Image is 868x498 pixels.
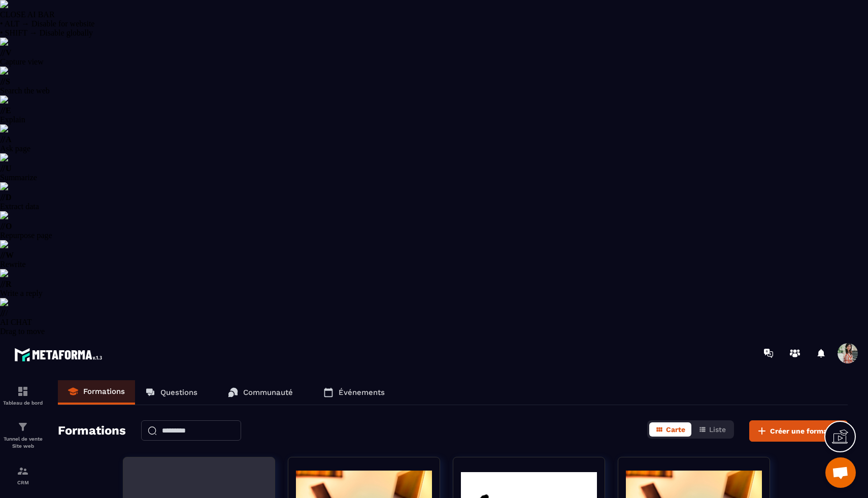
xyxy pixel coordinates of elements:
p: Formations [83,387,125,396]
p: Tableau de bord [3,400,43,406]
p: Tunnel de vente Site web [3,436,43,450]
span: Liste [709,425,726,434]
p: Événements [339,388,385,397]
span: Carte [666,425,685,434]
img: formation [17,465,29,477]
img: formation [17,421,29,433]
a: formationformationCRM [3,457,43,493]
button: Créer une formation [749,420,848,442]
a: formationformationTunnel de vente Site web [3,413,43,457]
a: Formations [58,380,135,405]
div: Ouvrir le chat [825,457,856,488]
button: Carte [649,422,691,437]
a: Communauté [218,380,303,405]
a: formationformationTableau de bord [3,378,43,413]
a: Questions [135,380,208,405]
img: formation [17,385,29,397]
p: CRM [3,480,43,485]
h2: Formations [58,420,126,442]
button: Liste [692,422,732,437]
p: Questions [160,388,197,397]
a: Événements [313,380,395,405]
img: logo [14,345,106,364]
span: Créer une formation [770,426,841,436]
p: Communauté [243,388,293,397]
